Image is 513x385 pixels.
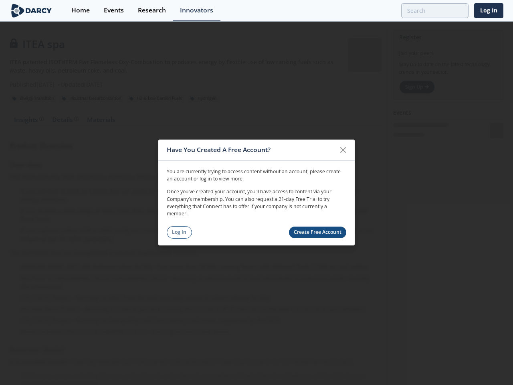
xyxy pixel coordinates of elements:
div: Have You Created A Free Account? [167,142,335,158]
a: Log In [167,226,192,239]
div: Home [71,7,90,14]
div: Innovators [180,7,213,14]
a: Log In [474,3,503,18]
div: Events [104,7,124,14]
a: Create Free Account [289,227,347,238]
div: Research [138,7,166,14]
input: Advanced Search [401,3,469,18]
img: logo-wide.svg [10,4,53,18]
p: You are currently trying to access content without an account, please create an account or log in... [167,168,346,182]
p: Once you’ve created your account, you’ll have access to content via your Company’s membership. Yo... [167,188,346,218]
